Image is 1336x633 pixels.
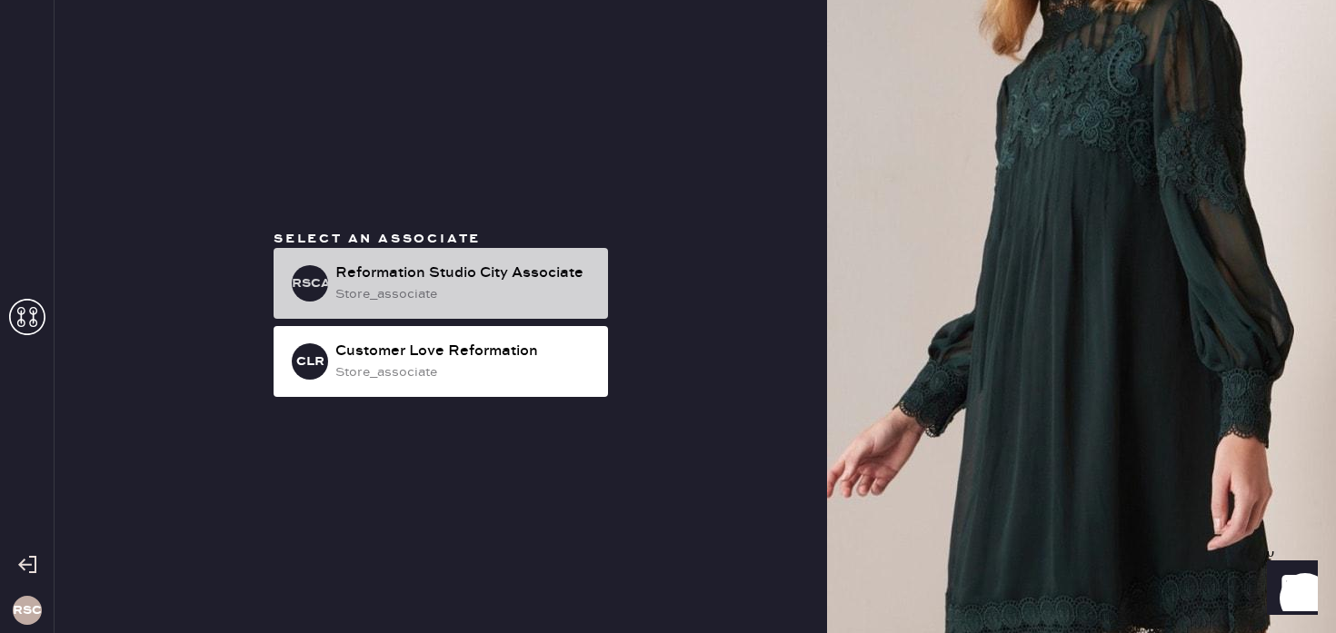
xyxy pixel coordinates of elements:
[296,355,324,368] h3: CLR
[13,604,42,617] h3: RSC
[274,231,481,247] span: Select an associate
[1250,551,1328,629] iframe: Front Chat
[335,341,593,362] div: Customer Love Reformation
[335,362,593,382] div: store_associate
[292,277,328,290] h3: RSCA
[335,262,593,284] div: Reformation Studio City Associate
[335,284,593,304] div: store_associate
